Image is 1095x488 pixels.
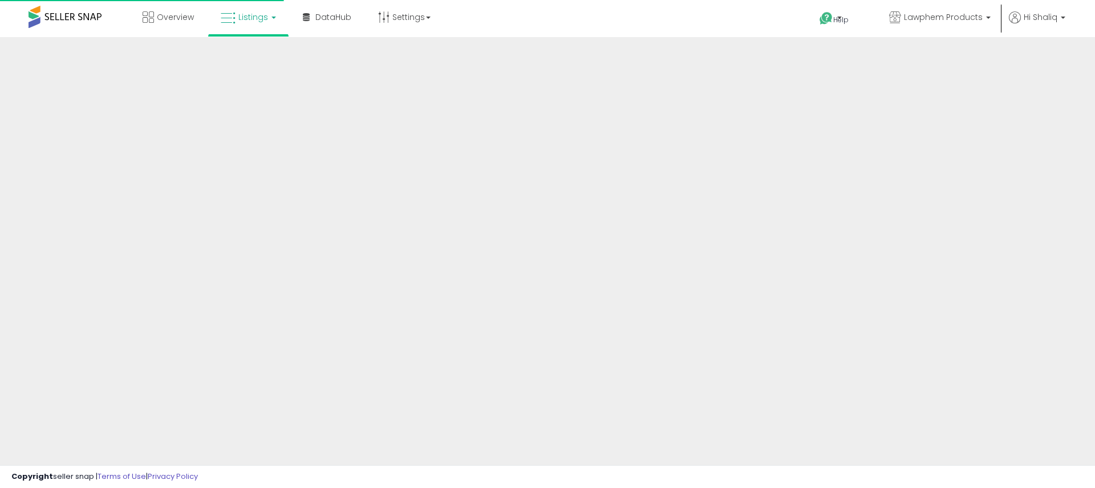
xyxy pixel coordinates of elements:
span: Help [833,15,849,25]
span: DataHub [315,11,351,23]
div: seller snap | | [11,471,198,482]
a: Help [810,3,871,37]
span: Listings [238,11,268,23]
span: Hi Shaliq [1024,11,1057,23]
a: Terms of Use [98,471,146,482]
a: Privacy Policy [148,471,198,482]
span: Lawphem Products [904,11,983,23]
strong: Copyright [11,471,53,482]
i: Get Help [819,11,833,26]
span: Overview [157,11,194,23]
a: Hi Shaliq [1009,11,1065,37]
